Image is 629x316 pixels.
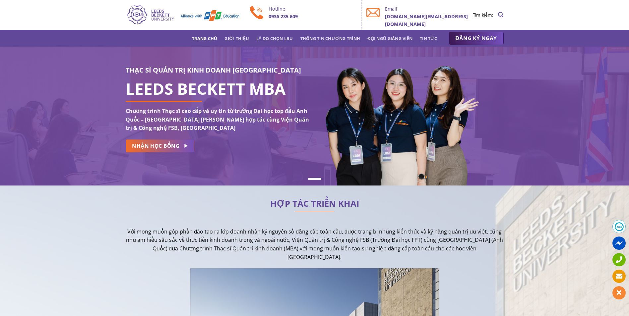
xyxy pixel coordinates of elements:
a: Search [498,8,503,21]
p: Email [385,5,473,13]
a: Trang chủ [192,32,217,44]
span: NHẬN HỌC BỔNG [132,142,179,150]
h3: THẠC SĨ QUẢN TRỊ KINH DOANH [GEOGRAPHIC_DATA] [126,65,310,76]
a: NHẬN HỌC BỔNG [126,139,194,152]
a: Đội ngũ giảng viên [367,32,412,44]
p: Hotline [269,5,356,13]
a: Lý do chọn LBU [256,32,293,44]
h1: LEEDS BECKETT MBA [126,85,310,93]
strong: Chương trình Thạc sĩ cao cấp và uy tín từ trường Đại học top đầu Anh Quốc – [GEOGRAPHIC_DATA] [PE... [126,107,309,132]
a: Giới thiệu [224,32,249,44]
li: Page dot 1 [308,178,321,180]
h2: HỢP TÁC TRIỂN KHAI [126,200,504,207]
a: Thông tin chương trình [300,32,360,44]
a: Tin tức [420,32,437,44]
li: Tìm kiếm: [473,11,493,19]
a: ĐĂNG KÝ NGAY [449,32,504,45]
img: Thạc sĩ Quản trị kinh doanh Quốc tế [126,4,240,26]
p: Với mong muốn góp phần đào tạo ra lớp doanh nhân kỷ nguyên số đẳng cấp toàn cầu, được trang bị nh... [126,228,504,261]
b: 0936 235 609 [269,13,298,20]
b: [DOMAIN_NAME][EMAIL_ADDRESS][DOMAIN_NAME] [385,13,468,27]
span: ĐĂNG KÝ NGAY [456,34,497,42]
